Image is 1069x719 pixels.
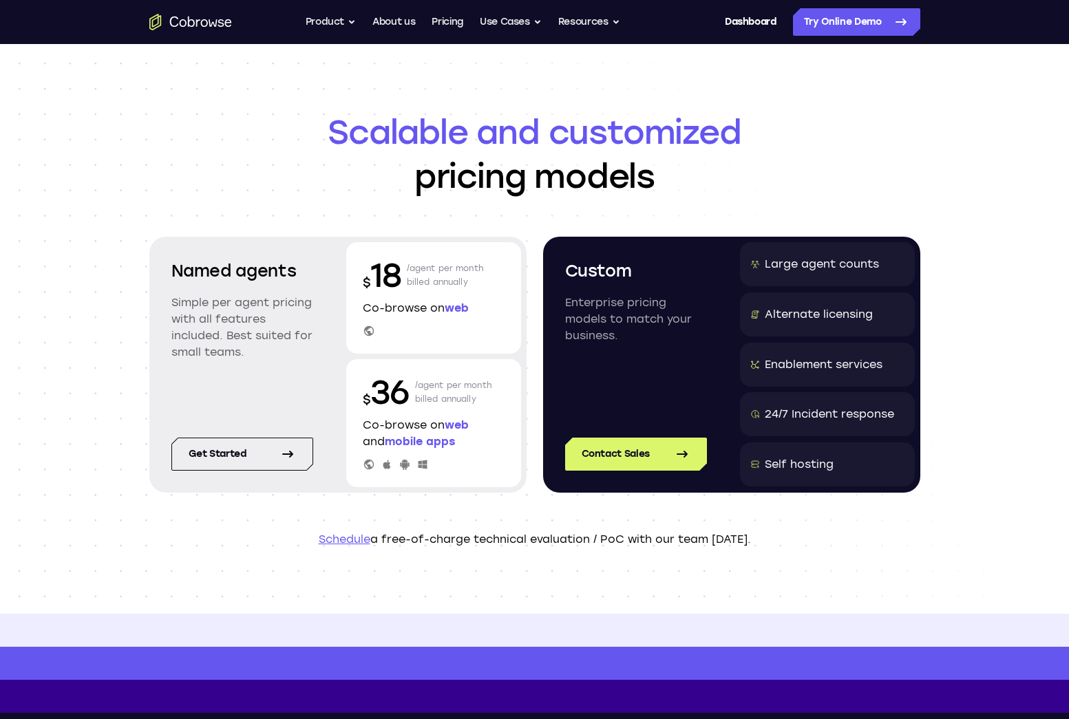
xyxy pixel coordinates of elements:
[149,531,920,548] p: a free-of-charge technical evaluation / PoC with our team [DATE].
[445,301,469,314] span: web
[319,533,370,546] a: Schedule
[565,438,707,471] a: Contact Sales
[363,417,505,450] p: Co-browse on and
[363,370,410,414] p: 36
[765,406,894,422] div: 24/7 Incident response
[415,370,492,414] p: /agent per month billed annually
[558,8,620,36] button: Resources
[149,110,920,198] h1: pricing models
[765,356,882,373] div: Enablement services
[171,294,313,361] p: Simple per agent pricing with all features included. Best suited for small teams.
[149,14,232,30] a: Go to the home page
[432,8,463,36] a: Pricing
[565,259,707,283] h2: Custom
[445,418,469,431] span: web
[793,8,920,36] a: Try Online Demo
[171,259,313,283] h2: Named agents
[480,8,542,36] button: Use Cases
[372,8,415,36] a: About us
[407,253,484,297] p: /agent per month billed annually
[363,300,505,316] p: Co-browse on
[765,456,834,473] div: Self hosting
[149,110,920,154] span: Scalable and customized
[725,8,776,36] a: Dashboard
[363,392,371,407] span: $
[171,438,313,471] a: Get started
[765,256,879,272] div: Large agent counts
[765,306,873,323] div: Alternate licensing
[385,435,455,448] span: mobile apps
[306,8,357,36] button: Product
[565,294,707,344] p: Enterprise pricing models to match your business.
[363,275,371,290] span: $
[363,253,401,297] p: 18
